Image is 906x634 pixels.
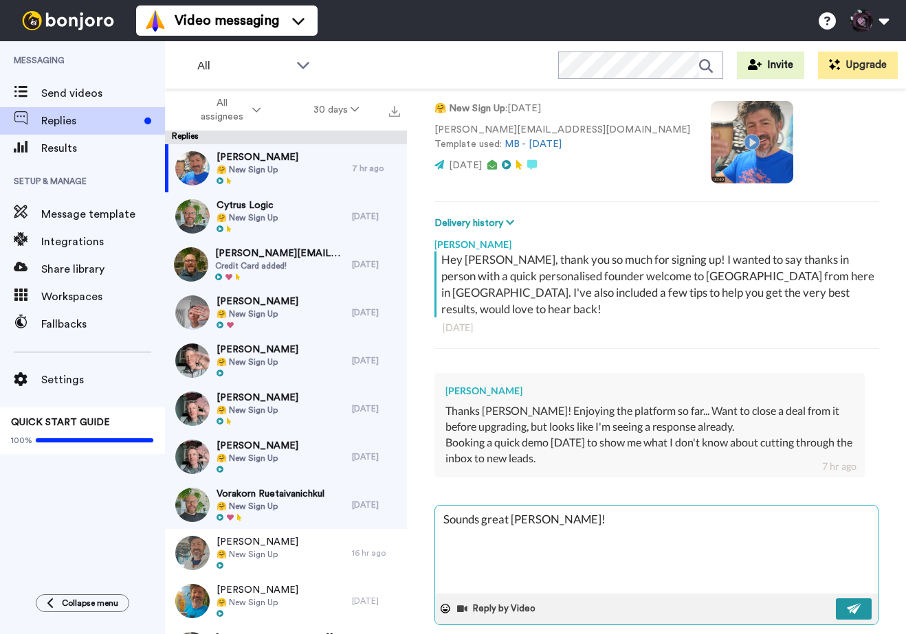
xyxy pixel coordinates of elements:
a: [PERSON_NAME]🤗 New Sign Up[DATE] [165,385,407,433]
a: [PERSON_NAME]🤗 New Sign Up16 hr ago [165,529,407,577]
a: [PERSON_NAME][EMAIL_ADDRESS][DOMAIN_NAME]Credit Card added![DATE] [165,240,407,288]
textarea: Sounds great [PERSON_NAME]! [435,506,878,593]
span: [PERSON_NAME] [217,343,298,356]
div: [DATE] [352,259,400,270]
img: ac519f94-ef5f-4835-b5e1-51563c9d4347-thumb.jpg [174,247,208,282]
span: 100% [11,435,32,446]
a: [PERSON_NAME]🤗 New Sign Up7 hr ago [165,144,407,192]
span: 🤗 New Sign Up [217,501,324,512]
span: 🤗 New Sign Up [217,212,278,223]
span: 🤗 New Sign Up [217,549,298,560]
a: Cytrus Logic🤗 New Sign Up[DATE] [165,192,407,240]
img: e199515a-91b6-4450-a8ef-b2f175c38227-thumb.jpg [175,199,210,234]
span: 🤗 New Sign Up [217,356,298,367]
div: 7 hr ago [352,163,400,174]
img: send-white.svg [847,603,862,614]
span: Replies [41,113,139,129]
span: [PERSON_NAME][EMAIL_ADDRESS][DOMAIN_NAME] [215,247,345,260]
span: Share library [41,261,165,278]
a: [PERSON_NAME]🤗 New Sign Up[DATE] [165,433,407,481]
span: Vorakorn Ruetaivanichkul [217,487,324,501]
span: Send videos [41,85,165,102]
span: Credit Card added! [215,260,345,271]
div: [DATE] [352,451,400,462]
img: f10ed394-d962-4f26-9dbc-02d848830d77-thumb.jpg [175,440,210,474]
img: 587bb185-235c-4b5b-8672-f5e82b8e3d41-thumb.jpg [175,392,210,426]
div: [PERSON_NAME] [445,384,854,398]
img: 6a42e8aa-c9a8-4302-90c1-d0547754cef2-thumb.jpg [175,295,210,330]
span: [PERSON_NAME] [217,439,298,453]
span: All assignees [194,96,250,124]
div: Thanks [PERSON_NAME]! Enjoying the platform so far... Want to close a deal from it before upgradi... [445,403,854,435]
div: Replies [165,131,407,144]
span: Workspaces [41,288,165,305]
span: Collapse menu [62,598,118,609]
span: Fallbacks [41,316,165,332]
span: Integrations [41,234,165,250]
span: Settings [41,372,165,388]
span: Message template [41,206,165,223]
button: Delivery history [434,216,518,231]
img: 744394c8-df64-4a2d-8502-c10426c0d135-thumb.jpg [175,151,210,185]
img: dbe9cd5f-600b-4a5f-b476-a11dd53300d3-thumb.jpg [175,584,210,618]
div: [DATE] [352,211,400,222]
span: [PERSON_NAME] [217,391,298,405]
span: [PERSON_NAME] [217,150,298,164]
a: [PERSON_NAME]🤗 New Sign Up[DATE] [165,337,407,385]
div: Hey [PERSON_NAME], thank you so much for signing up! I wanted to say thanks in person with a quic... [441,251,875,317]
a: [PERSON_NAME]🤗 New Sign Up[DATE] [165,577,407,625]
a: [PERSON_NAME]🤗 New Sign Up[DATE] [165,288,407,337]
span: 🤗 New Sign Up [217,405,298,416]
a: MB - [DATE] [505,139,562,149]
button: Upgrade [818,52,898,79]
button: All assignees [168,91,287,129]
span: [PERSON_NAME] [217,295,298,308]
div: [DATE] [352,307,400,318]
button: Invite [737,52,804,79]
div: [DATE] [352,355,400,366]
div: [DATE] [443,321,870,335]
img: f33cda64-340f-4753-b3ac-5768991b72f7-thumb.jpg [175,488,210,522]
button: 30 days [287,98,386,122]
span: [PERSON_NAME] [217,535,298,549]
button: Export all results that match these filters now. [385,100,404,120]
span: 🤗 New Sign Up [217,597,298,608]
span: 🤗 New Sign Up [217,164,298,175]
div: 7 hr ago [822,460,857,473]
strong: 🤗 New Sign Up [434,104,505,113]
span: 🤗 New Sign Up [217,453,298,464]
img: 605b730f-86d2-4b1c-ad08-0fdc43cc8c10-thumb.jpg [175,343,210,378]
span: [DATE] [449,161,482,170]
p: : [DATE] [434,102,690,116]
p: [PERSON_NAME][EMAIL_ADDRESS][DOMAIN_NAME] Template used: [434,123,690,152]
span: Video messaging [175,11,279,30]
img: export.svg [389,106,400,117]
span: 🤗 New Sign Up [217,308,298,319]
span: [PERSON_NAME] [217,583,298,597]
div: 16 hr ago [352,547,400,558]
button: Reply by Video [456,598,540,619]
div: [DATE] [352,403,400,414]
span: All [197,58,289,74]
button: Collapse menu [36,594,129,612]
div: [PERSON_NAME] [434,231,879,251]
img: vm-color.svg [144,10,166,32]
div: Booking a quick demo [DATE] to show me what I don't know about cutting through the inbox to new l... [445,435,854,466]
span: QUICK START GUIDE [11,418,110,427]
div: [DATE] [352,596,400,607]
img: 7d30f020-bf1c-4e68-984f-a9e9165c22cb-thumb.jpg [175,536,210,570]
a: Vorakorn Ruetaivanichkul🤗 New Sign Up[DATE] [165,481,407,529]
span: Results [41,140,165,157]
div: [DATE] [352,499,400,510]
span: Cytrus Logic [217,199,278,212]
img: bj-logo-header-white.svg [16,11,120,30]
